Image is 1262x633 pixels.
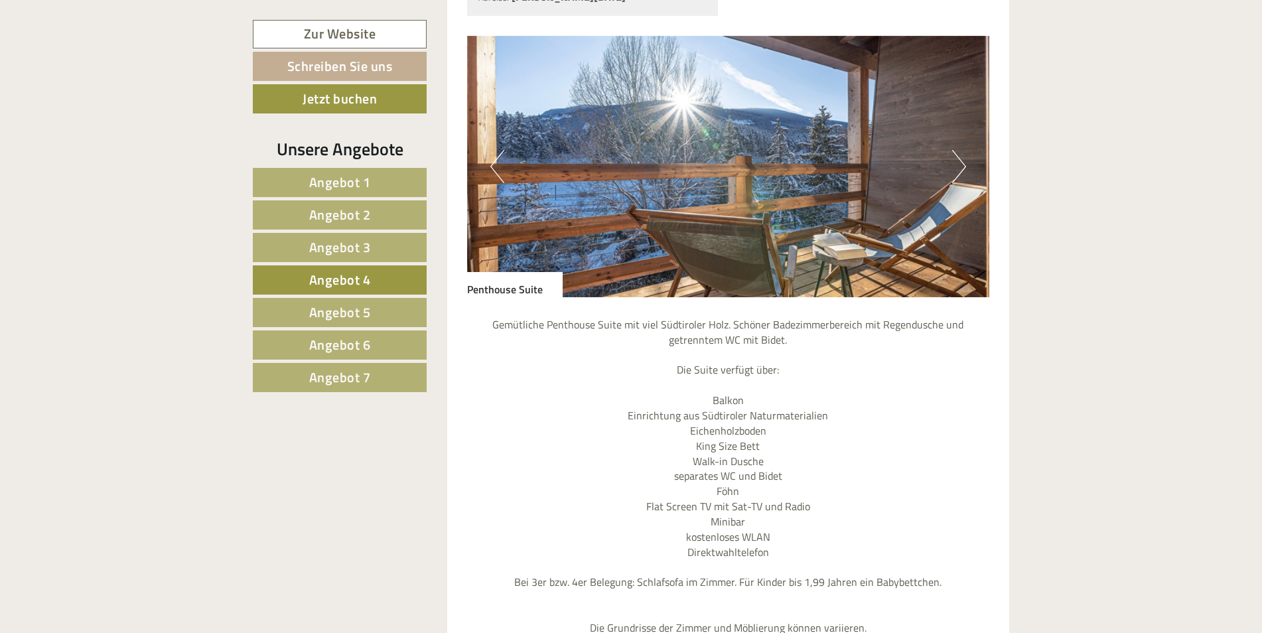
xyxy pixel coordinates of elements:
span: Angebot 2 [309,204,371,225]
span: Angebot 1 [309,172,371,192]
span: Angebot 7 [309,367,371,387]
span: Angebot 3 [309,237,371,257]
img: image [467,36,990,297]
div: Unsere Angebote [253,137,427,161]
span: Angebot 5 [309,302,371,322]
a: Zur Website [253,20,427,48]
div: Penthouse Suite [467,272,563,297]
button: Previous [490,150,504,183]
span: Angebot 4 [309,269,371,290]
span: Angebot 6 [309,334,371,355]
a: Schreiben Sie uns [253,52,427,81]
button: Next [952,150,966,183]
a: Jetzt buchen [253,84,427,113]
